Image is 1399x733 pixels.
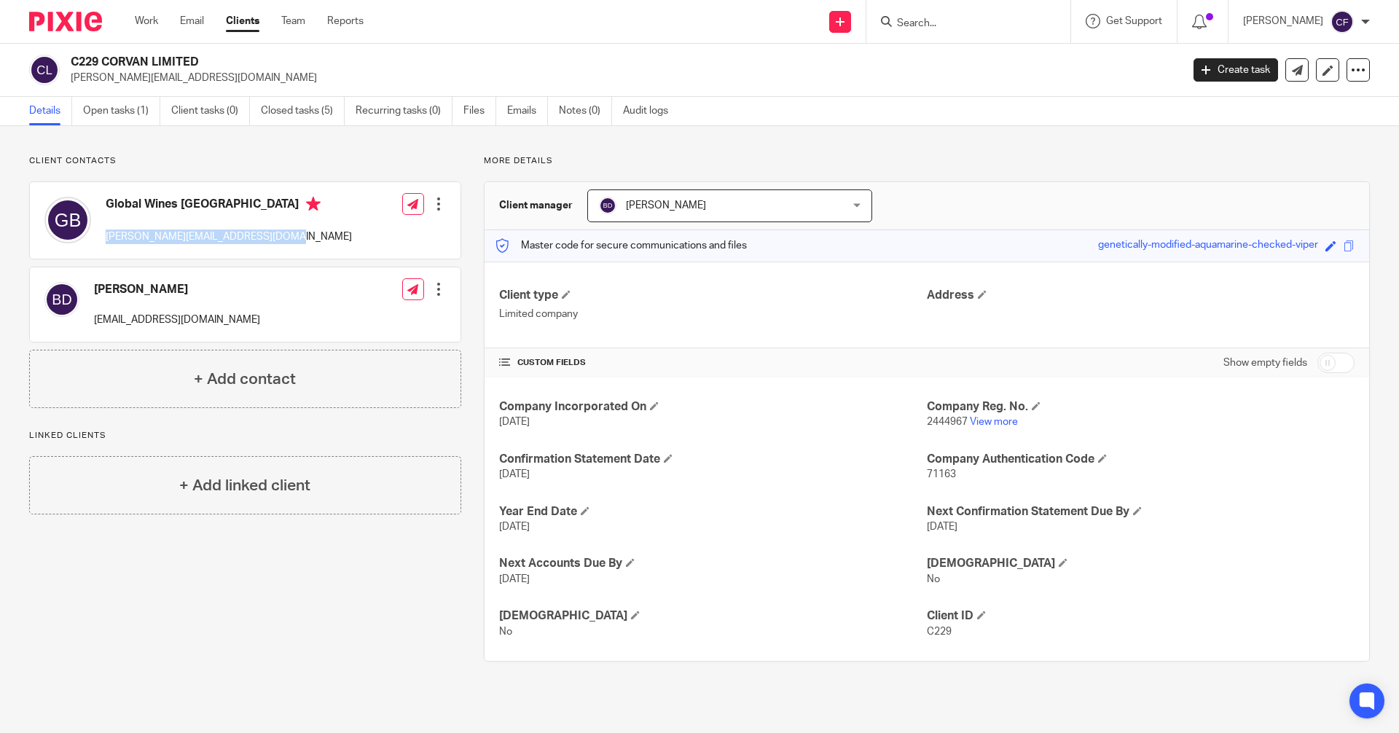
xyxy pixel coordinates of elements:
[281,14,305,28] a: Team
[106,197,352,215] h4: Global Wines [GEOGRAPHIC_DATA]
[306,197,321,211] i: Primary
[44,197,91,243] img: svg%3E
[499,556,927,571] h4: Next Accounts Due By
[499,399,927,415] h4: Company Incorporated On
[94,282,260,297] h4: [PERSON_NAME]
[1243,14,1323,28] p: [PERSON_NAME]
[29,430,461,442] p: Linked clients
[499,417,530,427] span: [DATE]
[194,368,296,391] h4: + Add contact
[29,155,461,167] p: Client contacts
[484,155,1370,167] p: More details
[927,574,940,584] span: No
[927,522,957,532] span: [DATE]
[507,97,548,125] a: Emails
[463,97,496,125] a: Files
[106,230,352,244] p: [PERSON_NAME][EMAIL_ADDRESS][DOMAIN_NAME]
[599,197,616,214] img: svg%3E
[71,55,952,70] h2: C229 CORVAN LIMITED
[626,200,706,211] span: [PERSON_NAME]
[226,14,259,28] a: Clients
[499,307,927,321] p: Limited company
[356,97,452,125] a: Recurring tasks (0)
[44,282,79,317] img: svg%3E
[499,288,927,303] h4: Client type
[927,452,1355,467] h4: Company Authentication Code
[927,556,1355,571] h4: [DEMOGRAPHIC_DATA]
[29,12,102,31] img: Pixie
[179,474,310,497] h4: + Add linked client
[927,288,1355,303] h4: Address
[83,97,160,125] a: Open tasks (1)
[261,97,345,125] a: Closed tasks (5)
[71,71,1172,85] p: [PERSON_NAME][EMAIL_ADDRESS][DOMAIN_NAME]
[927,608,1355,624] h4: Client ID
[499,627,512,637] span: No
[499,608,927,624] h4: [DEMOGRAPHIC_DATA]
[927,417,968,427] span: 2444967
[180,14,204,28] a: Email
[896,17,1027,31] input: Search
[499,504,927,520] h4: Year End Date
[1223,356,1307,370] label: Show empty fields
[1106,16,1162,26] span: Get Support
[927,627,952,637] span: C229
[927,504,1355,520] h4: Next Confirmation Statement Due By
[171,97,250,125] a: Client tasks (0)
[327,14,364,28] a: Reports
[29,55,60,85] img: svg%3E
[94,313,260,327] p: [EMAIL_ADDRESS][DOMAIN_NAME]
[499,357,927,369] h4: CUSTOM FIELDS
[499,522,530,532] span: [DATE]
[135,14,158,28] a: Work
[927,469,956,479] span: 71163
[495,238,747,253] p: Master code for secure communications and files
[499,469,530,479] span: [DATE]
[970,417,1018,427] a: View more
[499,574,530,584] span: [DATE]
[1098,238,1318,254] div: genetically-modified-aquamarine-checked-viper
[623,97,679,125] a: Audit logs
[499,198,573,213] h3: Client manager
[29,97,72,125] a: Details
[1194,58,1278,82] a: Create task
[559,97,612,125] a: Notes (0)
[927,399,1355,415] h4: Company Reg. No.
[499,452,927,467] h4: Confirmation Statement Date
[1331,10,1354,34] img: svg%3E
